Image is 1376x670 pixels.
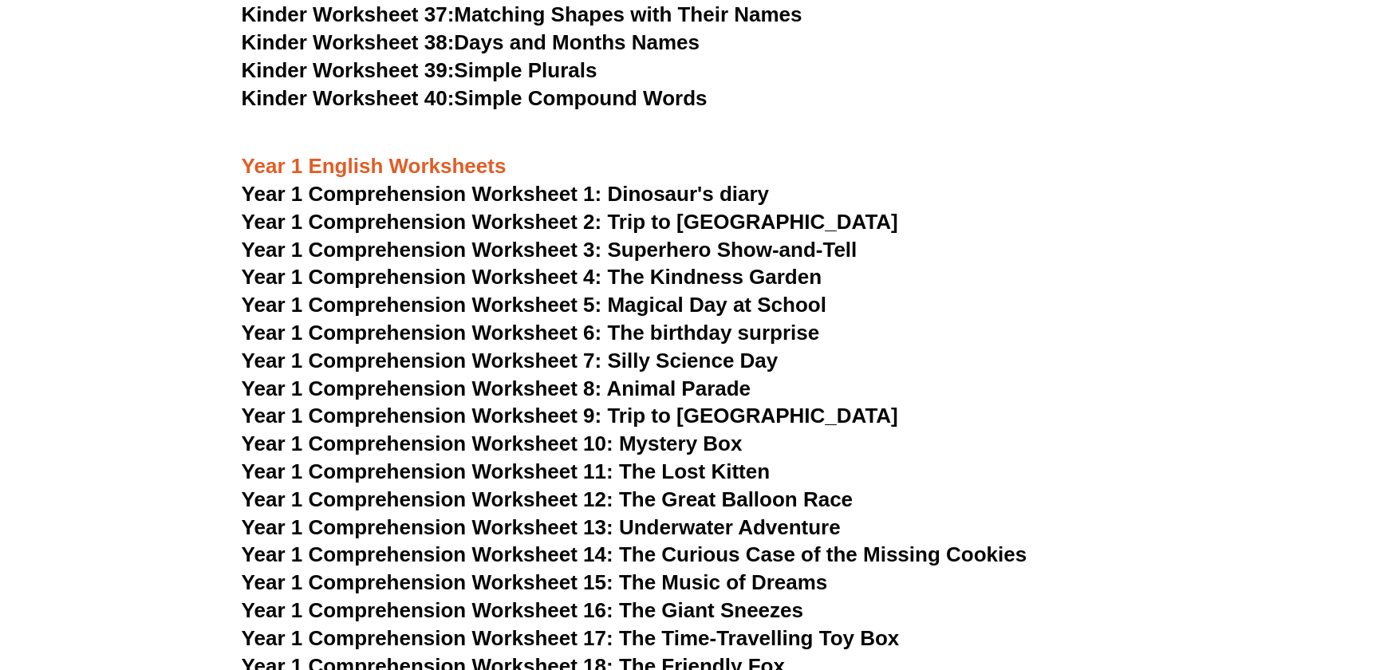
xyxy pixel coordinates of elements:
span: Kinder Worksheet 38: [242,30,455,54]
a: Year 1 Comprehension Worksheet 4: The Kindness Garden [242,265,822,289]
a: Year 1 Comprehension Worksheet 7: Silly Science Day [242,349,779,372]
iframe: Chat Widget [1296,523,1376,670]
a: Year 1 Comprehension Worksheet 17: The Time-Travelling Toy Box [242,626,900,650]
a: Kinder Worksheet 39:Simple Plurals [242,58,597,82]
a: Year 1 Comprehension Worksheet 1: Dinosaur's diary [242,182,769,206]
a: Year 1 Comprehension Worksheet 14: The Curious Case of the Missing Cookies [242,542,1027,566]
a: Year 1 Comprehension Worksheet 9: Trip to [GEOGRAPHIC_DATA] [242,404,898,428]
a: Kinder Worksheet 38:Days and Months Names [242,30,700,54]
a: Year 1 Comprehension Worksheet 12: The Great Balloon Race [242,487,853,511]
h3: Year 1 English Worksheets [242,153,1135,180]
span: Kinder Worksheet 39: [242,58,455,82]
a: Year 1 Comprehension Worksheet 8: Animal Parade [242,376,751,400]
a: Year 1 Comprehension Worksheet 2: Trip to [GEOGRAPHIC_DATA] [242,210,898,234]
span: Kinder Worksheet 37: [242,2,455,26]
a: Kinder Worksheet 37:Matching Shapes with Their Names [242,2,802,26]
a: Year 1 Comprehension Worksheet 5: Magical Day at School [242,293,826,317]
span: Kinder Worksheet 40: [242,86,455,110]
a: Year 1 Comprehension Worksheet 3: Superhero Show-and-Tell [242,238,858,262]
a: Year 1 Comprehension Worksheet 13: Underwater Adventure [242,515,841,539]
a: Year 1 Comprehension Worksheet 10: Mystery Box [242,432,743,455]
a: Year 1 Comprehension Worksheet 16: The Giant Sneezes [242,598,803,622]
a: Year 1 Comprehension Worksheet 6: The birthday surprise [242,321,819,345]
a: Year 1 Comprehension Worksheet 15: The Music of Dreams [242,570,828,594]
a: Kinder Worksheet 40:Simple Compound Words [242,86,708,110]
a: Year 1 Comprehension Worksheet 11: The Lost Kitten [242,459,770,483]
